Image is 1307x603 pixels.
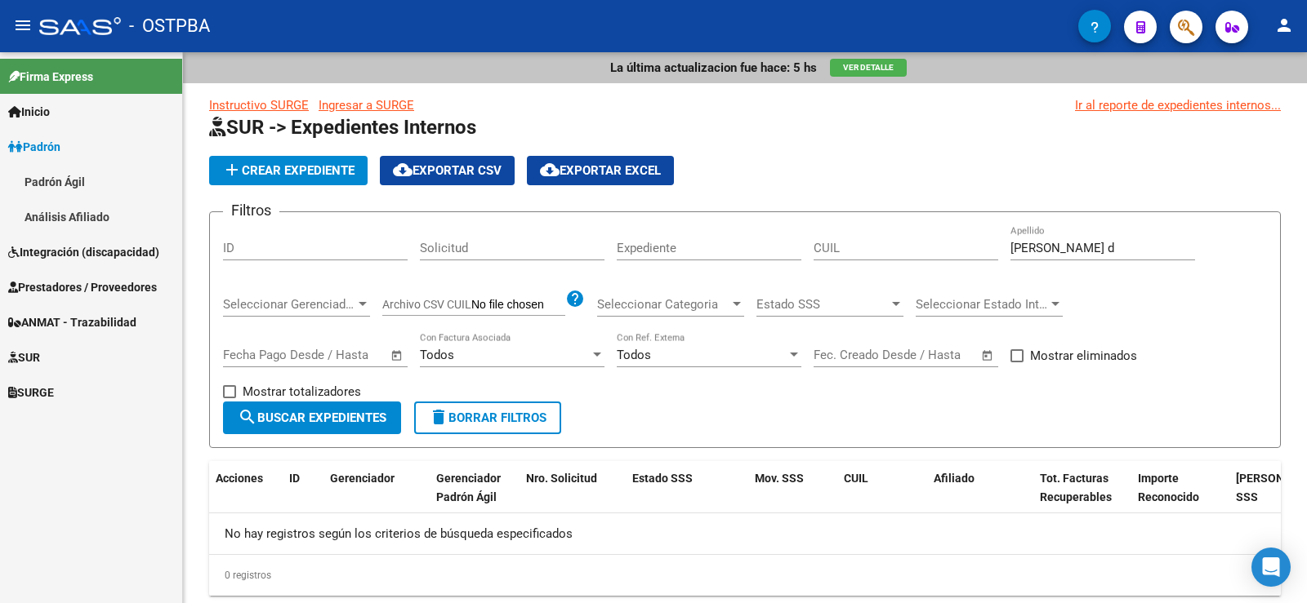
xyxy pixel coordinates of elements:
datatable-header-cell: Tot. Facturas Recuperables [1033,461,1131,515]
span: SURGE [8,384,54,401]
p: La última actualizacion fue hace: 5 hs [610,59,817,77]
span: SUR -> Expedientes Internos [209,116,476,139]
button: Buscar Expedientes [223,401,401,434]
span: Prestadores / Proveedores [8,278,157,296]
datatable-header-cell: CUIL [837,461,927,515]
mat-icon: person [1274,16,1294,35]
div: 0 registros [209,555,1281,596]
button: Open calendar [388,346,407,365]
datatable-header-cell: Gerenciador Padrón Ágil [430,461,520,515]
span: Ver Detalle [843,63,894,72]
span: Gerenciador [330,472,395,485]
mat-icon: cloud_download [540,160,560,180]
span: Tot. Facturas Recuperables [1040,472,1112,503]
span: Inicio [8,103,50,121]
span: Mov. SSS [755,472,804,485]
datatable-header-cell: Acciones [209,461,283,515]
span: CUIL [844,472,868,485]
div: No hay registros según los criterios de búsqueda especificados [209,513,1281,554]
span: Crear Expediente [222,163,355,178]
span: Exportar CSV [393,163,502,178]
button: Open calendar [979,346,997,365]
datatable-header-cell: Nro. Solicitud [520,461,626,515]
input: Archivo CSV CUIL [471,298,565,313]
mat-icon: cloud_download [393,160,413,180]
a: Ir al reporte de expedientes internos... [1075,96,1281,114]
datatable-header-cell: Mov. SSS [748,461,814,515]
span: Nro. Solicitud [526,472,597,485]
span: Importe Reconocido [1138,472,1199,503]
a: Instructivo SURGE [209,98,309,113]
span: Exportar EXCEL [540,163,661,178]
h3: Filtros [223,199,279,222]
span: Estado SSS [756,297,889,312]
datatable-header-cell: Estado SSS [626,461,748,515]
span: Buscar Expedientes [238,410,386,425]
span: ANMAT - Trazabilidad [8,313,136,331]
input: Fecha fin [304,348,383,362]
button: Ver Detalle [830,59,907,77]
input: Fecha inicio [223,348,289,362]
span: Seleccionar Categoria [597,297,729,312]
span: Todos [420,348,454,362]
div: Open Intercom Messenger [1251,548,1291,587]
span: SUR [8,348,40,366]
span: Afiliado [934,472,975,485]
span: Integración (discapacidad) [8,243,159,261]
span: Borrar Filtros [429,410,546,425]
span: - OSTPBA [129,8,210,44]
span: Mostrar eliminados [1030,346,1137,366]
span: Firma Express [8,68,93,86]
button: Exportar EXCEL [527,156,674,185]
mat-icon: add [222,160,242,180]
a: Ingresar a SURGE [319,98,414,113]
mat-icon: search [238,407,257,427]
datatable-header-cell: ID [283,461,323,515]
datatable-header-cell: Importe Reconocido [1131,461,1229,515]
input: Fecha inicio [814,348,880,362]
span: Archivo CSV CUIL [382,298,471,311]
span: Mostrar totalizadores [243,382,361,401]
span: Acciones [216,472,263,485]
span: Todos [617,348,651,362]
button: Borrar Filtros [414,401,561,434]
input: Fecha fin [894,348,974,362]
button: Exportar CSV [380,156,515,185]
mat-icon: menu [13,16,33,35]
span: Padrón [8,138,60,156]
mat-icon: delete [429,407,448,427]
datatable-header-cell: Afiliado [927,461,1033,515]
button: Crear Expediente [209,156,368,185]
span: ID [289,472,300,485]
datatable-header-cell: Gerenciador [323,461,430,515]
span: Seleccionar Gerenciador [223,297,355,312]
span: Gerenciador Padrón Ágil [436,472,501,503]
mat-icon: help [565,289,585,308]
span: Estado SSS [632,472,693,485]
span: Seleccionar Estado Interno [916,297,1048,312]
